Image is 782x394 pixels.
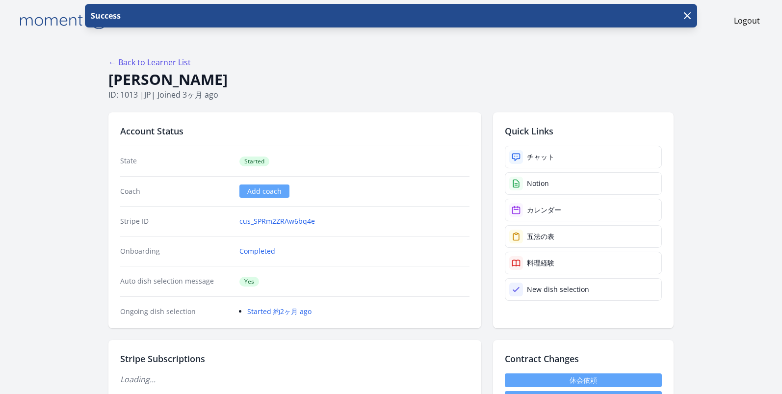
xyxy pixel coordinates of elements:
h2: Account Status [120,124,469,138]
div: New dish selection [527,285,589,294]
p: Success [89,10,121,22]
dt: Onboarding [120,246,232,256]
div: チャット [527,152,554,162]
span: Yes [239,277,259,287]
h2: Contract Changes [505,352,662,366]
dt: Stripe ID [120,216,232,226]
a: Notion [505,172,662,195]
a: 料理経験 [505,252,662,274]
a: Started 約2ヶ月 ago [247,307,312,316]
a: cus_SPRm2ZRAw6bq4e [239,216,315,226]
div: 五法の表 [527,232,554,241]
div: Notion [527,179,549,188]
span: jp [144,89,151,100]
dt: State [120,156,232,166]
h1: [PERSON_NAME] [108,70,674,89]
dt: Ongoing dish selection [120,307,232,316]
a: Add coach [239,184,289,198]
div: カレンダー [527,205,561,215]
div: 料理経験 [527,258,554,268]
h2: Stripe Subscriptions [120,352,469,366]
a: ← Back to Learner List [108,57,191,68]
dt: Coach [120,186,232,196]
dt: Auto dish selection message [120,276,232,287]
a: Completed [239,246,275,256]
span: Started [239,157,269,166]
p: Loading... [120,373,469,385]
a: 五法の表 [505,225,662,248]
a: 休会依頼 [505,373,662,387]
a: チャット [505,146,662,168]
a: New dish selection [505,278,662,301]
h2: Quick Links [505,124,662,138]
a: カレンダー [505,199,662,221]
p: ID: 1013 | | Joined 3ヶ月 ago [108,89,674,101]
